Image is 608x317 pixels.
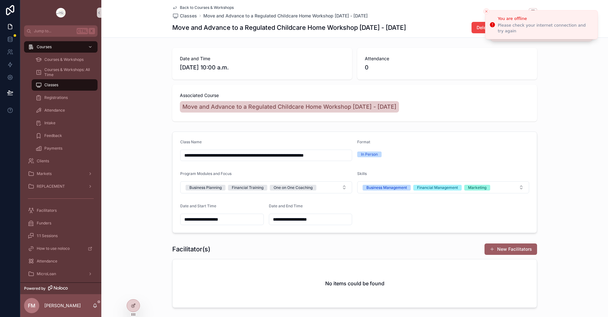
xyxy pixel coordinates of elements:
span: Funders [37,221,51,226]
button: Close toast [483,8,490,15]
img: App logo [56,8,66,18]
div: Business Planning [189,185,222,191]
span: Format [357,139,370,144]
span: K [89,29,94,34]
button: Unselect BUSINESS_MANAGEMENT [363,184,411,191]
span: Feedback [44,133,62,138]
a: How to use noloco [24,243,98,254]
span: Attendance [44,108,65,113]
span: 1:1 Sessions [37,233,58,238]
div: Business Management [366,185,407,191]
span: Courses & Workshops [44,57,84,62]
a: Facilitators [24,205,98,216]
span: Markets [37,171,52,176]
a: Intake [32,117,98,129]
a: Classes [32,79,98,91]
span: Payments [44,146,62,151]
button: New Facilitators [484,243,537,255]
span: Date and End Time [269,204,303,208]
span: Date and Time [180,55,345,62]
span: Intake [44,120,55,126]
button: Unselect ONE_ON_ONE_COACHING [270,184,316,191]
span: Registrations [44,95,68,100]
button: Delete Class [472,22,509,33]
div: You are offline [498,16,592,22]
a: REPLACEMENT [24,181,98,192]
a: Classes [172,13,197,19]
span: Powered by [24,286,46,291]
h1: Facilitator(s) [172,245,210,254]
span: Delete Class [477,24,503,31]
div: One on One Coaching [274,185,313,191]
button: Unselect FINANCIAL_MANAGEMENT [413,184,462,191]
span: Clients [37,158,49,164]
a: Feedback [32,130,98,141]
span: [DATE] 10:00 a.m. [180,63,345,72]
span: Back to Courses & Workshops [180,5,234,10]
span: Attendance [365,55,529,62]
span: Program Modules and Focus [180,171,231,176]
div: In Person [361,152,378,157]
div: Marketing [468,185,486,191]
span: Associated Course [180,92,529,99]
span: Skills [357,171,367,176]
a: Courses & Workshops: All Time [32,67,98,78]
p: [PERSON_NAME] [44,302,81,309]
a: MicroLoan [24,268,98,280]
span: How to use noloco [37,246,70,251]
button: Select Button [357,181,529,193]
span: Ctrl [77,28,88,34]
a: Courses & Workshops [32,54,98,65]
a: Move and Advance to a Regulated Childcare Home Workshop [DATE] - [DATE] [180,101,399,113]
span: Classes [180,13,197,19]
a: Back to Courses & Workshops [172,5,234,10]
span: Courses & Workshops: All Time [44,67,91,77]
div: scrollable content [20,37,101,282]
div: Financial Management [417,185,458,191]
span: Move and Advance to a Regulated Childcare Home Workshop [DATE] - [DATE] [182,102,396,111]
a: Markets [24,168,98,179]
a: Courses [24,41,98,53]
div: Financial Training [232,185,263,191]
span: Attendance [37,259,57,264]
h2: No items could be found [325,280,384,287]
a: Payments [32,143,98,154]
span: FM [28,302,35,309]
span: Classes [44,82,58,87]
a: Attendance [32,105,98,116]
a: Attendance [24,256,98,267]
span: Courses [37,44,52,49]
button: Select Button [180,181,352,193]
button: Jump to...CtrlK [24,25,98,37]
span: 0 [365,63,369,72]
a: Powered by [20,282,101,294]
span: MicroLoan [37,271,56,276]
div: Please check your internet connection and try again [498,23,592,34]
a: Funders [24,217,98,229]
button: Unselect BUSINESS_PLANNING [186,184,225,191]
h1: Move and Advance to a Regulated Childcare Home Workshop [DATE] - [DATE] [172,23,406,32]
button: Unselect MARKETING [464,184,490,191]
span: Facilitators [37,208,57,213]
a: 1:1 Sessions [24,230,98,242]
span: Class Name [180,139,202,144]
a: Move and Advance to a Regulated Childcare Home Workshop [DATE] - [DATE] [203,13,368,19]
button: Unselect FINANCIAL_TRAINING [228,184,267,191]
a: Registrations [32,92,98,103]
span: REPLACEMENT [37,184,65,189]
span: Jump to... [34,29,74,34]
span: Date and Start Time [180,204,216,208]
a: Clients [24,155,98,167]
